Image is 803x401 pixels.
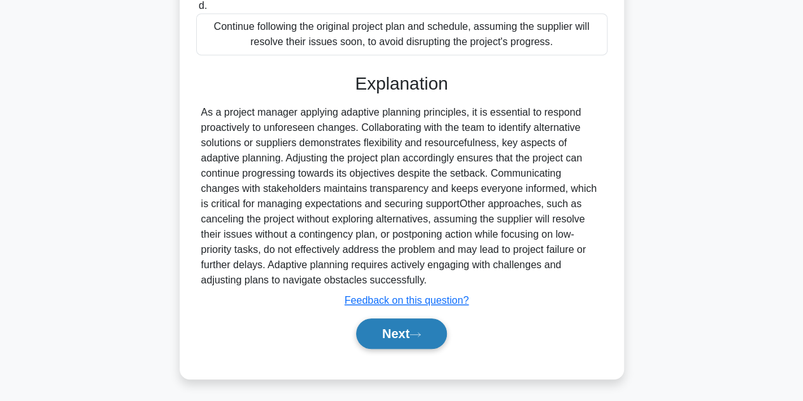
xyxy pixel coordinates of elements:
div: Continue following the original project plan and schedule, assuming the supplier will resolve the... [196,13,607,55]
div: As a project manager applying adaptive planning principles, it is essential to respond proactivel... [201,105,602,288]
button: Next [356,318,447,349]
h3: Explanation [204,73,600,95]
a: Feedback on this question? [345,295,469,306]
